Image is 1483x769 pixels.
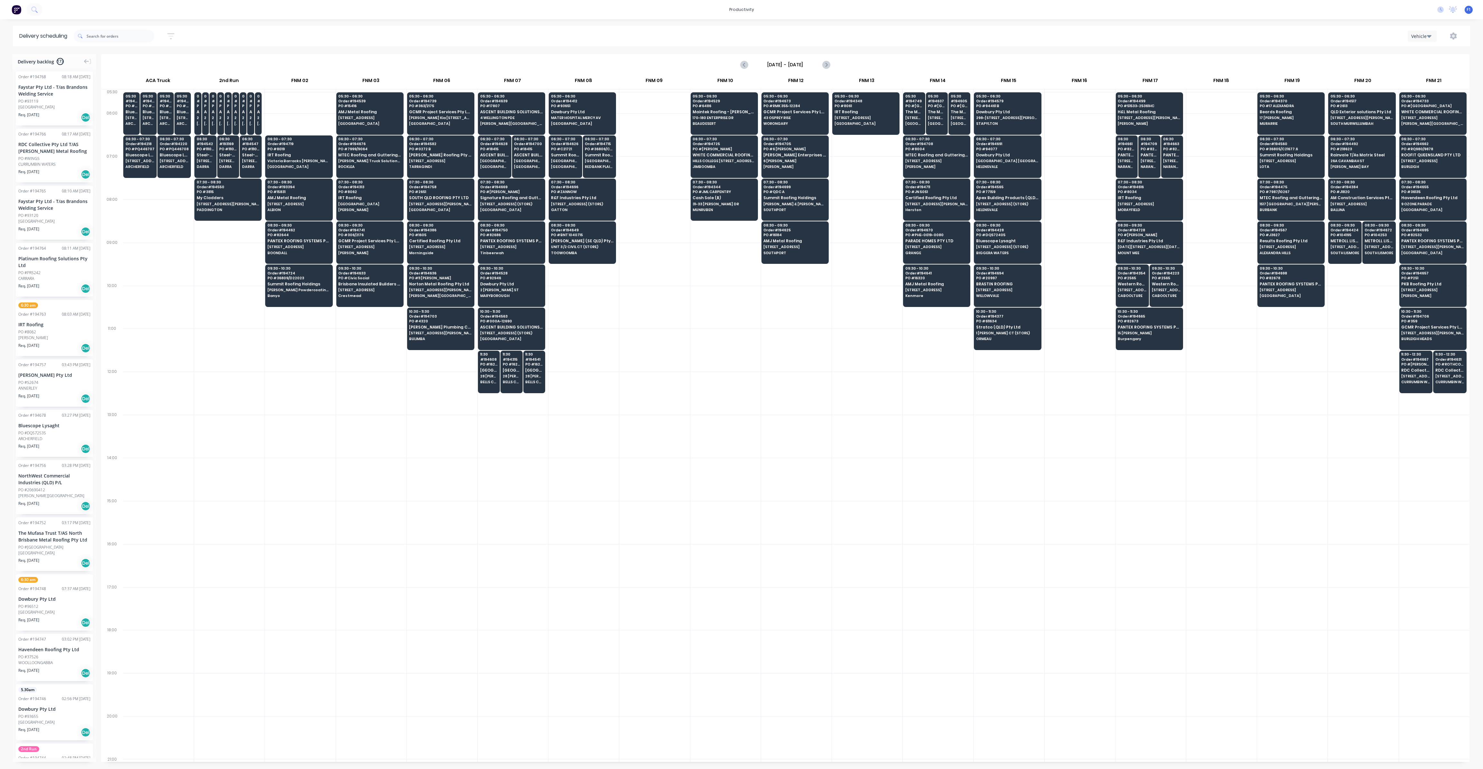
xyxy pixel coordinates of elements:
[1118,137,1135,141] span: 06:30
[928,104,946,108] span: PO # [GEOGRAPHIC_DATA]
[551,94,613,98] span: 05:30 - 06:30
[905,110,923,114] span: The Mufasa Trust T/AS North Brisbane Metal Roofing Pty Ltd
[197,137,214,141] span: 06:30
[1163,153,1181,157] span: PANTEX ROOFING SYSTEMS PTY LTD
[219,147,237,151] span: PO # 1110POH251000021
[1118,116,1180,120] span: [STREET_ADDRESS][PERSON_NAME]
[338,147,401,151] span: PO # 7999/9064
[763,110,826,114] span: GCMR Project Services Pty Ltd
[197,94,199,98] span: 05:30
[1411,33,1430,40] div: Vehicle
[267,137,330,141] span: 06:30 - 07:30
[976,147,1039,151] span: PO # 94077
[160,147,189,151] span: PO # PQ446708
[338,104,401,108] span: PO # 15416
[905,153,968,157] span: MTEC Roofing and Guttering Pty Ltd
[406,75,477,89] div: FNM 06
[126,104,137,108] span: PO # DQ572097
[1398,75,1469,89] div: FNM 21
[227,116,229,120] span: 29 CORYMBIA PL (STORE)
[905,99,923,103] span: # 194749
[257,104,260,108] span: PO # 21053
[338,110,401,114] span: AMJ Metal Roofing
[204,99,207,103] span: # 194566
[1328,75,1398,89] div: FNM 20
[177,116,189,120] span: [STREET_ADDRESS][PERSON_NAME] (STORE)
[160,137,189,141] span: 06:30 - 07:30
[62,74,90,80] div: 08:18 AM [DATE]
[87,30,154,42] input: Search for orders
[242,147,260,151] span: PO # 1110POH250900383
[1330,104,1393,108] span: PO # 2613
[227,110,229,114] span: Apollo Home Improvement (QLD) Pty Ltd
[480,110,543,114] span: ASCENT BUILDING SOLUTIONS PTY LTD
[976,122,1039,125] span: STAPYLTON
[1401,99,1464,103] span: Order # 194733
[177,99,189,103] span: # 194399
[257,110,260,114] span: Apollo Home Improvement (QLD) Pty Ltd
[551,104,613,108] span: PO # 93651
[242,137,260,141] span: 06:30
[409,104,471,108] span: PO # 363/2175
[551,110,613,114] span: Dowbury Pty Ltd
[976,116,1039,120] span: 298-[STREET_ADDRESS][PERSON_NAME] (VISY)
[197,142,214,146] span: # 194542
[1401,116,1464,120] span: [STREET_ADDRESS]
[177,122,189,125] span: ARCHERFIELD
[905,147,968,151] span: PO # 8004
[835,110,897,114] span: IRT Roofing
[1401,153,1464,157] span: ROOFIT QUEENSLAND PTY LTD
[693,94,755,98] span: 05:30 - 06:30
[143,116,154,120] span: [STREET_ADDRESS][PERSON_NAME] (STORE)
[18,74,46,80] div: Order # 194768
[585,142,614,146] span: Order # 194715
[514,142,543,146] span: Order # 194700
[1118,122,1180,125] span: [PERSON_NAME]
[976,94,1039,98] span: 05:30 - 06:30
[409,137,471,141] span: 06:30 - 07:30
[1330,153,1393,157] span: Rainvale T/As Matrix Steel
[18,156,40,162] div: PO #WINGS
[234,110,237,114] span: Apollo Home Improvement (QLD) Pty Ltd
[693,147,755,151] span: PO # [PERSON_NAME]
[477,75,548,89] div: FNM 07
[585,153,614,157] span: Summit Roofing Holdings
[338,99,401,103] span: Order # 194539
[249,122,252,125] span: [PERSON_NAME]
[1330,99,1393,103] span: Order # 194517
[409,147,471,151] span: PO # 0272 B
[18,98,38,104] div: PO #93119
[1260,142,1322,146] span: Order # 194560
[409,110,471,114] span: GCMR Project Services Pty Ltd
[835,94,897,98] span: 05:30 - 06:30
[267,153,330,157] span: IRT Roofing
[409,142,471,146] span: Order # 194582
[1260,99,1322,103] span: Order # 194370
[1118,153,1135,157] span: PANTEX ROOFING SYSTEMS PTY LTD
[338,142,401,146] span: Order # 194676
[335,75,406,89] div: FNM 03
[219,142,237,146] span: # 193169
[126,153,154,157] span: Bluescope Lysaght
[62,131,90,137] div: 08:17 AM [DATE]
[160,142,189,146] span: Order # 194220
[1115,75,1186,89] div: FNM 17
[976,99,1039,103] span: Order # 194579
[976,153,1039,157] span: Dowbury Pty Ltd
[693,104,755,108] span: PO # 6486
[1260,116,1322,120] span: 17 [PERSON_NAME]
[126,110,137,114] span: Bluescope Lysaght
[763,137,826,141] span: 06:30 - 07:30
[548,75,619,89] div: FNM 08
[160,122,172,125] span: ARCHERFIELD
[234,99,237,103] span: # 192604
[160,153,189,157] span: Bluescope Lysaght
[219,94,222,98] span: 05:30
[143,99,154,103] span: # 194496
[905,94,923,98] span: 05:30
[761,75,831,89] div: FNM 12
[197,104,199,108] span: PO # 20948
[126,159,154,163] span: [STREET_ADDRESS]
[1330,116,1393,120] span: [STREET_ADDRESS][PERSON_NAME]
[1330,122,1393,125] span: SOUTH MURWILLUMBAH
